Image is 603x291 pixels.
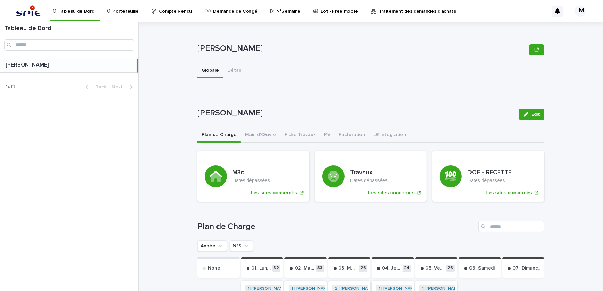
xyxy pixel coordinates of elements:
p: 03_Mercredi [339,265,358,271]
p: 07_Dimanche [513,265,542,271]
h1: Tableau de Bord [4,25,134,33]
p: Dates dépassées [467,178,512,184]
p: 04_Jeudi [382,265,401,271]
p: 26 [446,265,455,272]
a: 2 | [PERSON_NAME] | 2025 [335,286,389,291]
p: 33 [316,265,324,272]
button: Main d'Œuvre [241,128,280,143]
p: None [208,265,220,271]
h3: M3c [232,169,270,177]
p: Les sites concernés [250,190,297,196]
a: 1 | [PERSON_NAME] | 2025 [422,286,475,291]
button: LR Intégration [369,128,410,143]
p: Dates dépassées [350,178,388,184]
img: svstPd6MQfCT1uX1QGkG [14,4,43,18]
p: 24 [403,265,411,272]
p: Les sites concernés [368,190,415,196]
input: Search [478,221,544,232]
h3: Travaux [350,169,388,177]
h3: DOE - RECETTE [467,169,512,177]
a: 1 | [PERSON_NAME] | 2025 [379,286,432,291]
p: Les sites concernés [486,190,532,196]
p: 05_Vendredi [426,265,445,271]
button: Next [109,84,138,90]
p: 02_Mardi [295,265,315,271]
button: Globale [197,64,223,78]
input: Search [4,39,134,51]
span: Next [112,85,127,89]
h1: Plan de Charge [197,222,476,232]
button: Edit [519,109,544,120]
button: PV [320,128,334,143]
a: Les sites concernés [197,151,309,202]
p: [PERSON_NAME] [197,108,513,118]
span: Back [91,85,106,89]
a: Les sites concernés [432,151,544,202]
p: 32 [272,265,280,272]
button: Année [197,240,227,252]
div: LM [575,6,586,17]
button: Back [80,84,109,90]
p: 26 [359,265,367,272]
a: 1 | [PERSON_NAME] | 2025 [248,286,301,291]
p: [PERSON_NAME] [6,60,50,68]
p: Dates dépassées [232,178,270,184]
button: Détail [223,64,245,78]
p: 01_Lundi [252,265,271,271]
a: 1 | [PERSON_NAME] | 2025 [291,286,345,291]
p: 06_Samedi [469,265,495,271]
p: [PERSON_NAME] [197,44,526,54]
button: Facturation [334,128,369,143]
a: Les sites concernés [315,151,427,202]
button: Fiche Travaux [280,128,320,143]
span: Edit [531,112,540,117]
button: Plan de Charge [197,128,241,143]
button: N°S [230,240,253,252]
